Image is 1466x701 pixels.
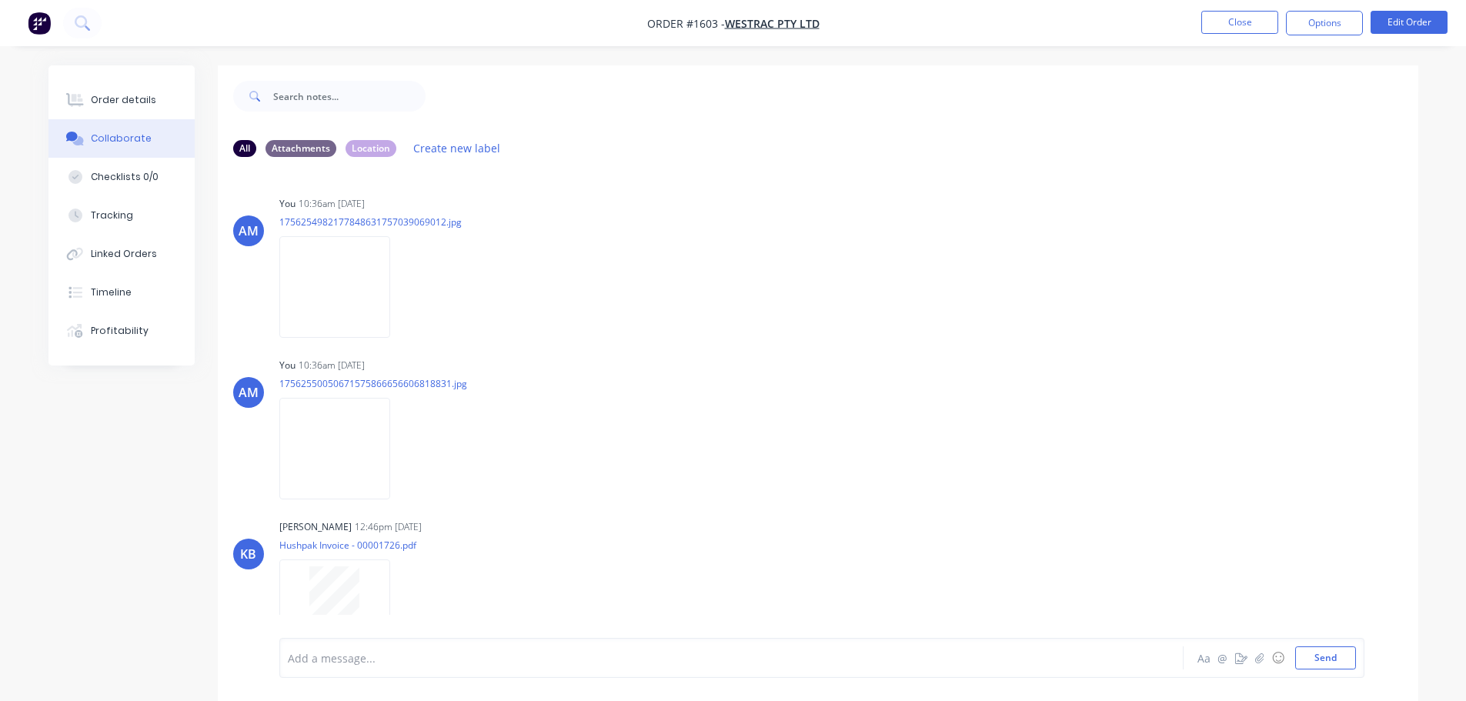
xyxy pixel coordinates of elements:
div: AM [239,222,259,240]
div: Tracking [91,209,133,222]
button: Collaborate [48,119,195,158]
div: 10:36am [DATE] [299,197,365,211]
button: Options [1286,11,1363,35]
div: Attachments [265,140,336,157]
button: Checklists 0/0 [48,158,195,196]
div: Linked Orders [91,247,157,261]
img: Factory [28,12,51,35]
button: Send [1295,646,1356,669]
div: You [279,197,296,211]
div: All [233,140,256,157]
button: ☺ [1269,649,1287,667]
button: Create new label [406,138,509,159]
p: Hushpak Invoice - 00001726.pdf [279,539,416,552]
button: Tracking [48,196,195,235]
input: Search notes... [273,81,426,112]
div: Order details [91,93,156,107]
button: Linked Orders [48,235,195,273]
button: Profitability [48,312,195,350]
span: Order #1603 - [647,16,725,31]
div: You [279,359,296,372]
button: Timeline [48,273,195,312]
button: @ [1214,649,1232,667]
div: 12:46pm [DATE] [355,520,422,534]
div: [PERSON_NAME] [279,520,352,534]
p: 17562550050671575866656606818831.jpg [279,377,467,390]
div: Collaborate [91,132,152,145]
button: Close [1201,11,1278,34]
div: Profitability [91,324,149,338]
div: Location [346,140,396,157]
button: Aa [1195,649,1214,667]
div: Checklists 0/0 [91,170,159,184]
div: 10:36am [DATE] [299,359,365,372]
a: WesTrac Pty Ltd [725,16,820,31]
div: Timeline [91,285,132,299]
button: Edit Order [1371,11,1448,34]
button: Order details [48,81,195,119]
div: AM [239,383,259,402]
p: 1756254982177848631757039069012.jpg [279,215,462,229]
div: KB [240,545,256,563]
